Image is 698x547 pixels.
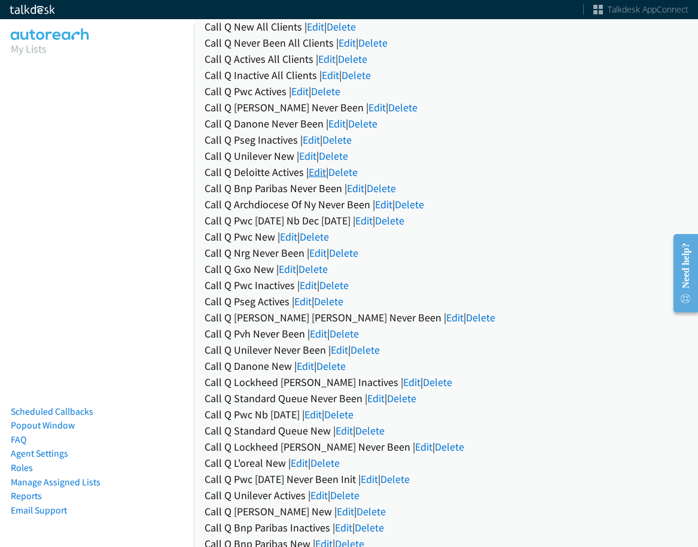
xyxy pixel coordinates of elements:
[339,36,356,50] a: Edit
[205,229,687,245] div: Call Q Pwc New | |
[205,51,687,67] div: Call Q Actives All Clients | |
[375,197,392,211] a: Edit
[205,116,687,132] div: Call Q Danone Never Been | |
[11,406,93,417] a: Scheduled Callbacks
[11,476,100,488] a: Manage Assigned Lists
[11,434,26,445] a: FAQ
[205,261,687,277] div: Call Q Gxo New | |
[205,67,687,83] div: Call Q Inactive All Clients | |
[307,20,324,34] a: Edit
[205,503,687,519] div: Call Q [PERSON_NAME] New | |
[330,327,359,341] a: Delete
[327,20,356,34] a: Delete
[435,440,464,454] a: Delete
[11,420,75,431] a: Popout Window
[11,448,68,459] a: Agent Settings
[304,408,322,421] a: Edit
[297,359,314,373] a: Edit
[11,42,47,56] a: My Lists
[593,4,688,16] a: Talkdesk AppConnect
[375,214,404,227] a: Delete
[322,68,339,82] a: Edit
[355,214,373,227] a: Edit
[466,311,495,324] a: Delete
[310,456,340,470] a: Delete
[205,212,687,229] div: Call Q Pwc [DATE] Nb Dec [DATE] | |
[342,68,371,82] a: Delete
[309,165,326,179] a: Edit
[11,505,67,516] a: Email Support
[205,309,687,326] div: Call Q [PERSON_NAME] [PERSON_NAME] Never Been | |
[205,180,687,196] div: Call Q Bnp Paribas Never Been | |
[205,406,687,423] div: Call Q Pwc Nb [DATE] | |
[205,293,687,309] div: Call Q Pseg Actives | |
[446,311,464,324] a: Edit
[322,133,352,147] a: Delete
[355,521,384,534] a: Delete
[280,230,297,244] a: Edit
[291,84,309,98] a: Edit
[367,181,396,195] a: Delete
[331,343,348,357] a: Edit
[324,408,353,421] a: Delete
[309,246,327,260] a: Edit
[205,471,687,487] div: Call Q Pwc [DATE] Never Been Init | |
[347,181,364,195] a: Edit
[205,132,687,148] div: Call Q Pseg Inactives | |
[380,472,410,486] a: Delete
[319,278,349,292] a: Delete
[356,505,386,518] a: Delete
[310,327,327,341] a: Edit
[350,343,380,357] a: Delete
[205,374,687,390] div: Call Q Lockheed [PERSON_NAME] Inactives | |
[355,424,385,437] a: Delete
[299,149,316,163] a: Edit
[205,358,687,374] div: Call Q Danone New | |
[291,456,308,470] a: Edit
[300,230,329,244] a: Delete
[205,277,687,293] div: Call Q Pwc Inactives | |
[403,375,420,389] a: Edit
[205,35,687,51] div: Call Q Never Been All Clients | |
[11,462,33,473] a: Roles
[205,487,687,503] div: Call Q Unilever Actives | |
[361,472,378,486] a: Edit
[298,262,328,276] a: Delete
[294,294,312,308] a: Edit
[395,197,424,211] a: Delete
[310,488,328,502] a: Edit
[205,148,687,164] div: Call Q Unilever New | |
[205,19,687,35] div: Call Q New All Clients | |
[11,490,42,502] a: Reports
[328,117,346,130] a: Edit
[205,455,687,471] div: Call Q L'oreal New | |
[423,375,452,389] a: Delete
[335,521,352,534] a: Edit
[329,246,358,260] a: Delete
[318,52,336,66] a: Edit
[311,84,340,98] a: Delete
[279,262,296,276] a: Edit
[205,83,687,99] div: Call Q Pwc Actives | |
[663,226,698,321] iframe: Resource Center
[205,423,687,439] div: Call Q Standard Queue New | |
[205,519,687,536] div: Call Q Bnp Paribas Inactives | |
[348,117,377,130] a: Delete
[368,101,386,114] a: Edit
[319,149,348,163] a: Delete
[316,359,346,373] a: Delete
[300,278,317,292] a: Edit
[205,326,687,342] div: Call Q Pvh Never Been | |
[328,165,358,179] a: Delete
[205,342,687,358] div: Call Q Unilever Never Been | |
[205,439,687,455] div: Call Q Lockheed [PERSON_NAME] Never Been | |
[330,488,359,502] a: Delete
[336,424,353,437] a: Edit
[367,391,385,405] a: Edit
[205,196,687,212] div: Call Q Archdiocese Of Ny Never Been | |
[205,245,687,261] div: Call Q Nrg Never Been | |
[415,440,432,454] a: Edit
[314,294,343,308] a: Delete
